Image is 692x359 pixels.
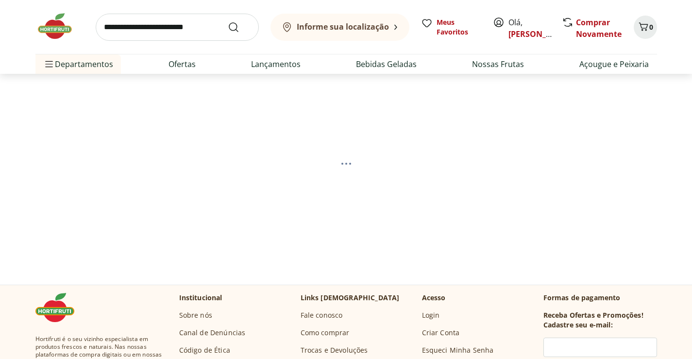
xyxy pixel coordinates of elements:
[579,58,649,70] a: Açougue e Peixaria
[437,17,481,37] span: Meus Favoritos
[179,293,222,303] p: Institucional
[35,293,84,322] img: Hortifruti
[301,345,368,355] a: Trocas e Devoluções
[270,14,409,41] button: Informe sua localização
[179,310,212,320] a: Sobre nós
[356,58,417,70] a: Bebidas Geladas
[35,12,84,41] img: Hortifruti
[543,293,657,303] p: Formas de pagamento
[576,17,622,39] a: Comprar Novamente
[508,17,552,40] span: Olá,
[301,328,350,338] a: Como comprar
[508,29,572,39] a: [PERSON_NAME]
[472,58,524,70] a: Nossas Frutas
[297,21,389,32] b: Informe sua localização
[422,310,440,320] a: Login
[301,293,400,303] p: Links [DEMOGRAPHIC_DATA]
[422,345,494,355] a: Esqueci Minha Senha
[422,293,446,303] p: Acesso
[43,52,55,76] button: Menu
[649,22,653,32] span: 0
[228,21,251,33] button: Submit Search
[421,17,481,37] a: Meus Favoritos
[422,328,460,338] a: Criar Conta
[179,328,246,338] a: Canal de Denúncias
[43,52,113,76] span: Departamentos
[251,58,301,70] a: Lançamentos
[301,310,343,320] a: Fale conosco
[179,345,230,355] a: Código de Ética
[169,58,196,70] a: Ofertas
[634,16,657,39] button: Carrinho
[543,310,643,320] h3: Receba Ofertas e Promoções!
[96,14,259,41] input: search
[543,320,613,330] h3: Cadastre seu e-mail:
